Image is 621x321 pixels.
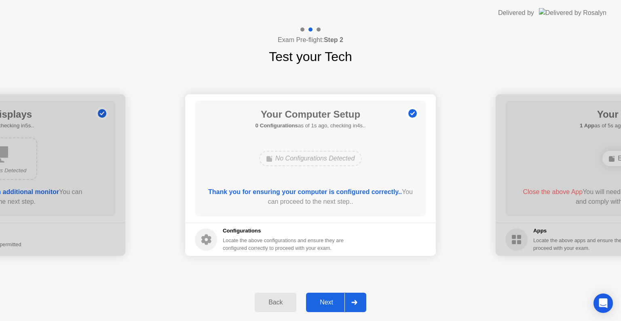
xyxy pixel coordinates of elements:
div: Open Intercom Messenger [594,294,613,313]
h1: Your Computer Setup [256,107,366,122]
img: Delivered by Rosalyn [539,8,606,17]
div: Next [308,299,344,306]
h4: Exam Pre-flight: [278,35,343,45]
b: 0 Configurations [256,122,298,129]
b: Step 2 [324,36,343,43]
b: Thank you for ensuring your computer is configured correctly.. [208,188,402,195]
div: Locate the above configurations and ensure they are configured correctly to proceed with your exam. [223,237,345,252]
div: Delivered by [498,8,534,18]
h5: Configurations [223,227,345,235]
div: You can proceed to the next step.. [207,187,415,207]
h5: as of 1s ago, checking in4s.. [256,122,366,130]
button: Next [306,293,366,312]
button: Back [255,293,296,312]
div: No Configurations Detected [259,151,362,166]
div: Back [257,299,294,306]
h1: Test your Tech [269,47,352,66]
